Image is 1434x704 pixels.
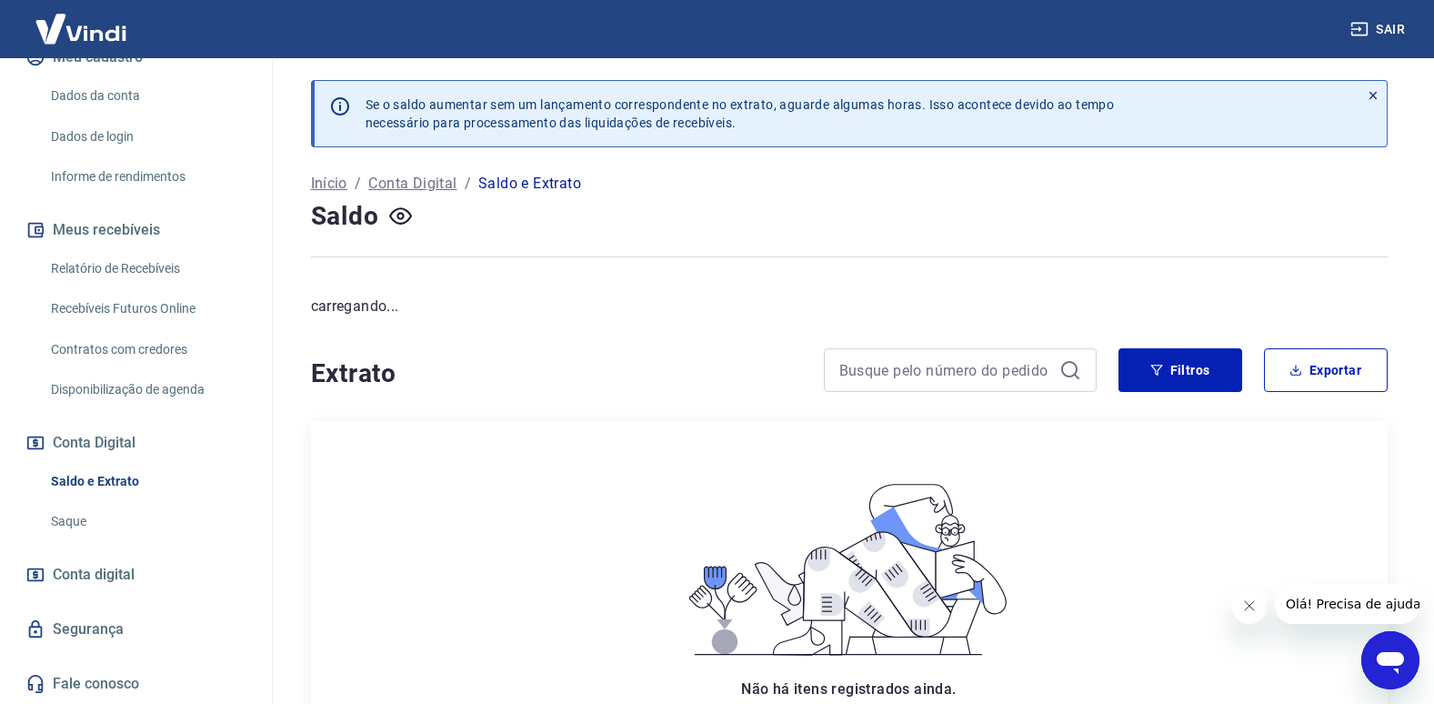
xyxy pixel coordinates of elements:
[311,173,347,195] a: Início
[1264,348,1388,392] button: Exportar
[44,371,250,408] a: Disponibilização de agenda
[22,609,250,649] a: Segurança
[1275,584,1419,624] iframe: Mensagem da empresa
[465,173,471,195] p: /
[741,680,956,698] span: Não há itens registrados ainda.
[44,463,250,500] a: Saldo e Extrato
[1118,348,1242,392] button: Filtros
[22,1,140,56] img: Vindi
[44,503,250,540] a: Saque
[1361,631,1419,689] iframe: Botão para abrir a janela de mensagens
[355,173,361,195] p: /
[44,290,250,327] a: Recebíveis Futuros Online
[44,250,250,287] a: Relatório de Recebíveis
[366,96,1115,132] p: Se o saldo aumentar sem um lançamento correspondente no extrato, aguarde algumas horas. Isso acon...
[839,357,1052,384] input: Busque pelo número do pedido
[44,331,250,368] a: Contratos com credores
[1347,13,1412,46] button: Sair
[311,198,379,235] h4: Saldo
[44,118,250,156] a: Dados de login
[22,555,250,595] a: Conta digital
[44,158,250,196] a: Informe de rendimentos
[478,173,581,195] p: Saldo e Extrato
[311,296,1388,317] p: carregando...
[1231,588,1268,624] iframe: Fechar mensagem
[22,210,250,250] button: Meus recebíveis
[22,664,250,704] a: Fale conosco
[11,13,153,27] span: Olá! Precisa de ajuda?
[44,77,250,115] a: Dados da conta
[368,173,456,195] a: Conta Digital
[311,356,802,392] h4: Extrato
[22,423,250,463] button: Conta Digital
[53,562,135,588] span: Conta digital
